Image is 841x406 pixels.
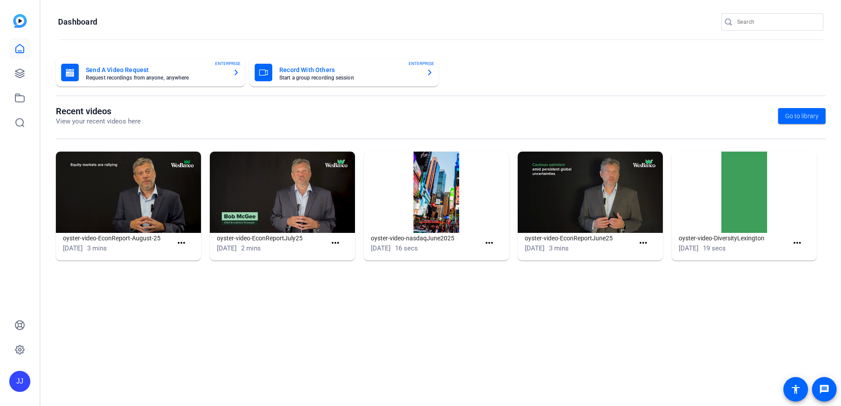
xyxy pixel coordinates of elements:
[249,58,439,87] button: Record With OthersStart a group recording sessionENTERPRISE
[56,58,245,87] button: Send A Video RequestRequest recordings from anyone, anywhereENTERPRISE
[790,384,801,395] mat-icon: accessibility
[525,233,634,243] h1: oyster-video-EconReportJune25
[778,108,826,124] a: Go to library
[56,152,201,233] img: oyster-video-EconReport-August-25
[672,152,817,233] img: oyster-video-DiversityLexington
[395,244,418,252] span: 16 secs
[549,244,569,252] span: 3 mins
[58,17,97,27] h1: Dashboard
[371,244,391,252] span: [DATE]
[679,244,698,252] span: [DATE]
[785,112,819,121] span: Go to library
[87,244,107,252] span: 3 mins
[210,152,355,233] img: oyster-video-EconReportJuly25
[525,244,545,252] span: [DATE]
[86,65,226,75] mat-card-title: Send A Video Request
[279,65,419,75] mat-card-title: Record With Others
[364,152,509,233] img: oyster-video-nasdaqJune2025
[279,75,419,80] mat-card-subtitle: Start a group recording session
[63,233,172,243] h1: oyster-video-EconReport-August-25
[56,106,141,116] h1: Recent videos
[215,60,241,67] span: ENTERPRISE
[56,116,141,127] p: View your recent videos here
[409,60,434,67] span: ENTERPRISE
[330,238,341,249] mat-icon: more_horiz
[63,244,83,252] span: [DATE]
[13,14,27,28] img: blue-gradient.svg
[176,238,187,249] mat-icon: more_horiz
[9,371,30,392] div: JJ
[792,238,803,249] mat-icon: more_horiz
[819,384,830,395] mat-icon: message
[518,152,663,233] img: oyster-video-EconReportJune25
[679,233,788,243] h1: oyster-video-DiversityLexington
[217,244,237,252] span: [DATE]
[638,238,649,249] mat-icon: more_horiz
[86,75,226,80] mat-card-subtitle: Request recordings from anyone, anywhere
[737,17,816,27] input: Search
[703,244,726,252] span: 19 secs
[217,233,326,243] h1: oyster-video-EconReportJuly25
[371,233,480,243] h1: oyster-video-nasdaqJune2025
[241,244,261,252] span: 2 mins
[484,238,495,249] mat-icon: more_horiz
